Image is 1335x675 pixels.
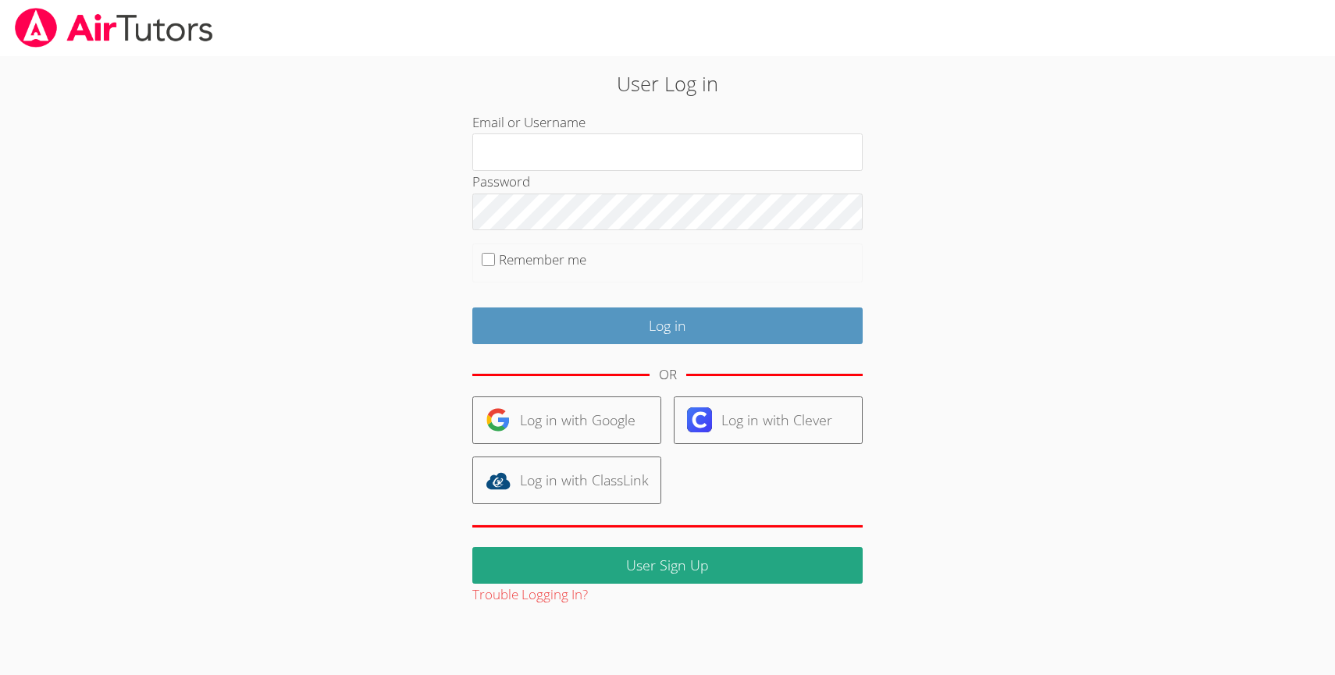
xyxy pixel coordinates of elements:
button: Trouble Logging In? [472,584,588,606]
input: Log in [472,307,863,344]
h2: User Log in [307,69,1027,98]
a: Log in with ClassLink [472,457,661,504]
div: OR [659,364,677,386]
label: Email or Username [472,113,586,131]
img: google-logo-50288ca7cdecda66e5e0955fdab243c47b7ad437acaf1139b6f446037453330a.svg [486,407,511,432]
img: clever-logo-6eab21bc6e7a338710f1a6ff85c0baf02591cd810cc4098c63d3a4b26e2feb20.svg [687,407,712,432]
label: Password [472,172,530,190]
a: Log in with Google [472,396,661,444]
a: User Sign Up [472,547,863,584]
label: Remember me [499,250,586,268]
a: Log in with Clever [674,396,863,444]
img: classlink-logo-d6bb404cc1216ec64c9a2012d9dc4662098be43eaf13dc465df04b49fa7ab582.svg [486,468,511,493]
img: airtutors_banner-c4298cdbf04f3fff15de1276eac7730deb9818008684d7c2e4769d2f7ddbe033.png [13,8,215,48]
